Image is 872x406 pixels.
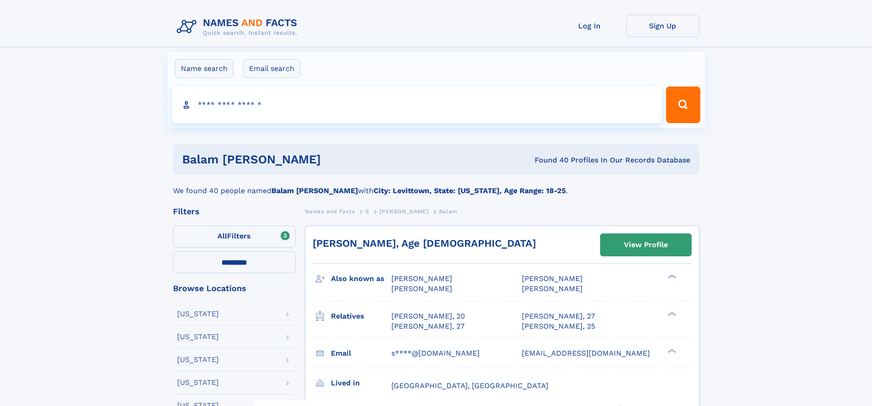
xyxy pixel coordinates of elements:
div: Browse Locations [173,284,296,292]
b: City: Levittown, State: [US_STATE], Age Range: 18-25 [374,186,566,195]
h3: Email [331,346,391,361]
h3: Lived in [331,375,391,391]
input: search input [172,87,662,123]
a: View Profile [601,234,691,256]
div: Filters [173,207,296,216]
span: [GEOGRAPHIC_DATA], [GEOGRAPHIC_DATA] [391,381,548,390]
span: [PERSON_NAME] [391,284,452,293]
h3: Also known as [331,271,391,287]
div: View Profile [624,234,668,255]
div: [US_STATE] [177,356,219,363]
div: ❯ [666,348,677,354]
span: S [365,208,369,215]
label: Email search [243,59,300,78]
a: [PERSON_NAME], 20 [391,311,465,321]
b: Balam [PERSON_NAME] [271,186,358,195]
button: Search Button [666,87,700,123]
div: [US_STATE] [177,333,219,341]
h1: Balam [PERSON_NAME] [182,154,428,165]
label: Filters [173,226,296,248]
a: [PERSON_NAME], Age [DEMOGRAPHIC_DATA] [313,238,536,249]
div: We found 40 people named with . [173,174,699,196]
h3: Relatives [331,309,391,324]
a: Names and Facts [305,206,355,217]
div: ❯ [666,311,677,317]
div: Found 40 Profiles In Our Records Database [428,155,690,165]
div: ❯ [666,274,677,280]
a: Sign Up [626,15,699,37]
div: [US_STATE] [177,379,219,386]
div: [US_STATE] [177,310,219,318]
span: [PERSON_NAME] [522,274,583,283]
span: [EMAIL_ADDRESS][DOMAIN_NAME] [522,349,650,357]
span: All [217,232,227,240]
span: [PERSON_NAME] [391,274,452,283]
img: Logo Names and Facts [173,15,305,39]
a: [PERSON_NAME], 25 [522,321,595,331]
a: [PERSON_NAME], 27 [522,311,595,321]
span: [PERSON_NAME] [379,208,428,215]
span: [PERSON_NAME] [522,284,583,293]
label: Name search [175,59,233,78]
a: [PERSON_NAME] [379,206,428,217]
a: Log In [553,15,626,37]
span: Balam [439,208,457,215]
a: [PERSON_NAME], 27 [391,321,465,331]
a: S [365,206,369,217]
